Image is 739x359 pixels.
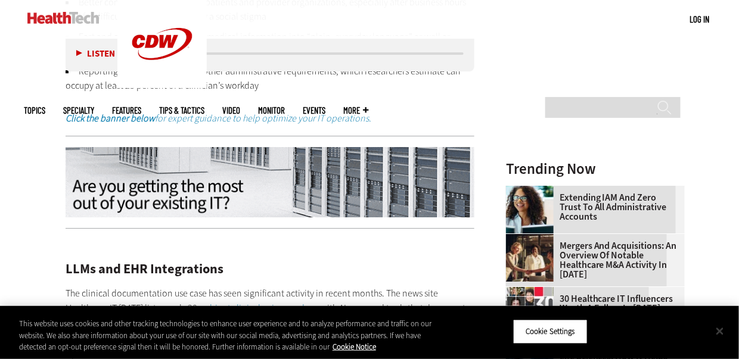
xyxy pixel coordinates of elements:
[506,287,560,296] a: collage of influencers
[112,106,141,115] a: Features
[506,294,678,313] a: 30 Healthcare IT Influencers Worth a Follow in [DATE]
[707,318,733,344] button: Close
[506,186,560,195] a: Administrative assistant
[343,106,368,115] span: More
[303,106,325,115] a: Events
[690,14,709,24] a: Log in
[66,263,474,276] h2: LLMs and EHR Integrations
[506,193,678,221] a: Extending IAM and Zero Trust to All Administrative Accounts
[506,287,554,335] img: collage of influencers
[19,318,443,353] div: This website uses cookies and other tracking technologies to enhance user experience and to analy...
[159,106,204,115] a: Tips & Tactics
[506,186,554,233] img: Administrative assistant
[117,79,207,91] a: CDW
[24,106,45,115] span: Topics
[66,147,474,217] img: ht-it operations-animated-2024-uncover-desktop
[506,241,678,279] a: Mergers and Acquisitions: An Overview of Notable Healthcare M&A Activity in [DATE]
[197,302,316,314] a: ambient clinical voice vendors
[27,12,100,24] img: Home
[63,106,94,115] span: Specialty
[506,161,685,176] h3: Trending Now
[258,106,285,115] a: MonITor
[506,234,560,244] a: business leaders shake hands in conference room
[690,13,709,26] div: User menu
[513,319,588,344] button: Cookie Settings
[506,234,554,282] img: business leaders shake hands in conference room
[222,106,240,115] a: Video
[333,342,376,352] a: More information about your privacy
